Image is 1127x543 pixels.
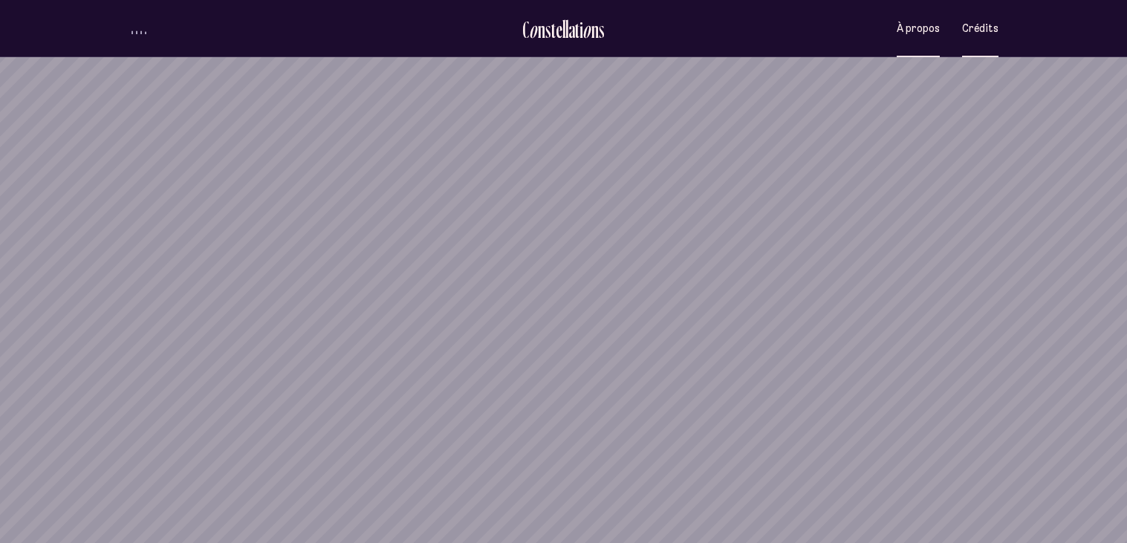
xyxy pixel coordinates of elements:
div: e [556,17,562,42]
div: i [579,17,583,42]
div: t [551,17,556,42]
div: l [565,17,568,42]
div: C [522,17,529,42]
div: o [529,17,538,42]
div: s [545,17,551,42]
div: l [562,17,565,42]
div: a [568,17,575,42]
button: À propos [897,11,940,46]
span: À propos [897,22,940,35]
button: Crédits [962,11,998,46]
div: t [575,17,579,42]
div: n [538,17,545,42]
div: s [599,17,605,42]
div: o [582,17,591,42]
span: Crédits [962,22,998,35]
button: volume audio [129,21,149,36]
div: n [591,17,599,42]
